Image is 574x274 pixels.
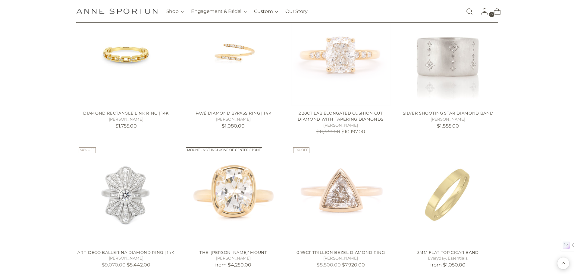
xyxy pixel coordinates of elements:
a: Diamond Rectangle Link Ring | 14k [83,111,169,115]
h5: Everyday. Essentials. [398,255,498,261]
span: 0 [489,12,494,17]
a: Art-Deco Ballerina Diamond Ring | 14k [77,250,174,255]
button: Back to top [557,257,569,269]
a: Our Story [285,5,307,18]
span: $7,920.00 [342,262,365,268]
span: $1,755.00 [115,123,137,129]
a: Open cart modal [489,5,501,17]
a: Pavé Diamond Bypass Ring | 14k [183,6,283,106]
a: Go to the account page [476,5,488,17]
a: Anne Sportun Fine Jewellery [76,8,158,14]
a: The '[PERSON_NAME]' Mount [199,250,267,255]
button: Custom [254,5,278,18]
p: from $1,050.00 [398,261,498,269]
a: 3mm Flat Top Cigar Band [398,145,498,245]
button: Engagement & Bridal [191,5,247,18]
h5: [PERSON_NAME] [76,255,176,261]
a: 2.20ct Lab Elongated Cushion Cut Diamond with Tapering Diamonds [298,111,384,122]
h5: [PERSON_NAME] [291,255,391,261]
span: $5,442.00 [127,262,150,268]
a: 0.99ct Trillion Bezel Diamond Ring [291,145,391,245]
h5: [PERSON_NAME] [291,122,391,128]
a: Silver Shooting Star Diamond Band [398,6,498,106]
a: 3mm Flat Top Cigar Band [417,250,479,255]
a: Silver Shooting Star Diamond Band [403,111,494,115]
button: Shop [166,5,184,18]
p: from $4,250.00 [183,261,283,269]
s: $11,330.00 [316,129,340,134]
h5: [PERSON_NAME] [183,116,283,122]
span: $10,197.00 [341,129,365,134]
a: 2.20ct Lab Elongated Cushion Cut Diamond with Tapering Diamonds [291,6,391,106]
a: Open search modal [463,5,475,17]
a: Pavé Diamond Bypass Ring | 14k [196,111,271,115]
s: $8,800.00 [317,262,341,268]
span: $1,885.00 [437,123,459,129]
h5: [PERSON_NAME] [398,116,498,122]
a: The 'Haley' Mount [183,145,283,245]
span: $1,080.00 [222,123,245,129]
h5: [PERSON_NAME] [183,255,283,261]
a: Diamond Rectangle Link Ring | 14k [76,6,176,106]
h5: [PERSON_NAME] [76,116,176,122]
a: 0.99ct Trillion Bezel Diamond Ring [296,250,385,255]
a: Art-Deco Ballerina Diamond Ring | 14k [76,145,176,245]
s: $9,070.00 [102,262,126,268]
